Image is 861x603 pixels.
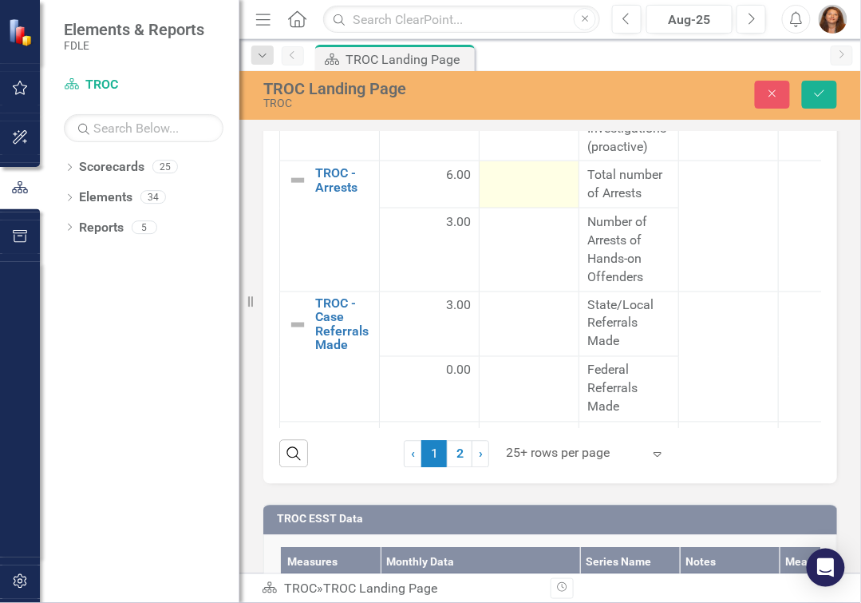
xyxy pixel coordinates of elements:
[446,427,471,446] span: 5.00
[64,76,223,94] a: TROC
[288,171,307,190] img: Not Defined
[646,5,733,34] button: Aug-25
[421,441,447,468] span: 1
[587,297,670,352] span: State/Local Referrals Made
[263,80,570,97] div: TROC Landing Page
[79,158,144,177] a: Scorecards
[288,315,307,335] img: Not Defined
[446,362,471,380] span: 0.00
[323,6,600,34] input: Search ClearPoint...
[446,297,471,315] span: 3.00
[64,114,223,142] input: Search Below...
[79,219,124,237] a: Reports
[64,20,204,39] span: Elements & Reports
[64,39,204,52] small: FDLE
[263,97,570,109] div: TROC
[652,10,727,30] div: Aug-25
[132,220,157,234] div: 5
[315,166,371,194] a: TROC - Arrests
[819,5,847,34] img: Christel Goddard
[587,427,670,518] span: # of Investigations that need evidence processed
[315,427,371,455] a: TROC - Evidence
[447,441,472,468] a: 2
[323,581,437,596] div: TROC Landing Page
[807,549,845,587] div: Open Intercom Messenger
[446,166,471,184] span: 6.00
[346,50,471,69] div: TROC Landing Page
[8,18,36,46] img: ClearPoint Strategy
[315,297,371,353] a: TROC - Case Referrals Made
[140,191,166,204] div: 34
[479,446,483,462] span: ›
[262,580,539,598] div: »
[587,362,670,417] span: Federal Referrals Made
[79,188,132,207] a: Elements
[587,166,670,203] span: Total number of Arrests
[587,213,670,286] span: Number of Arrests of Hands-on Offenders
[152,161,178,174] div: 25
[411,446,415,462] span: ‹
[446,213,471,232] span: 3.00
[284,581,317,596] a: TROC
